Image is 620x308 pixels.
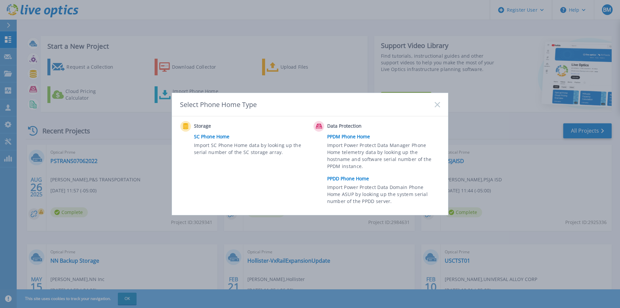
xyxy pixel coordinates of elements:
a: PPDM Phone Home [327,132,443,142]
span: Storage [194,122,260,130]
span: Import SC Phone Home data by looking up the serial number of the SC storage array. [194,142,305,157]
span: Data Protection [327,122,394,130]
div: Select Phone Home Type [180,100,257,109]
span: Import Power Protect Data Domain Phone Home ASUP by looking up the system serial number of the PP... [327,184,438,207]
a: SC Phone Home [194,132,310,142]
span: Import Power Protect Data Manager Phone Home telemetry data by looking up the hostname and softwa... [327,142,438,172]
a: PPDD Phone Home [327,174,443,184]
